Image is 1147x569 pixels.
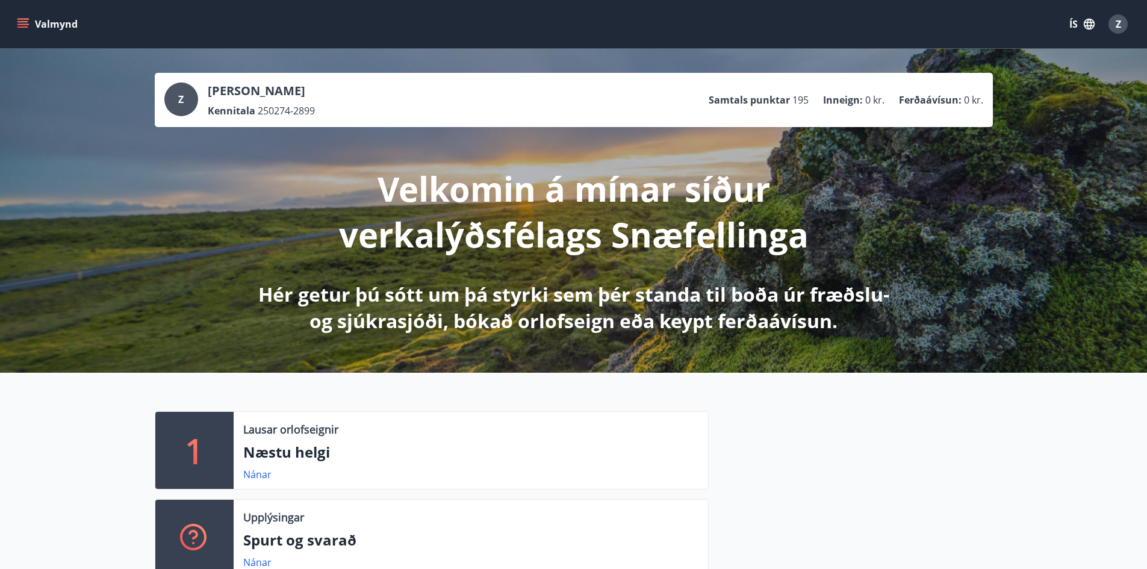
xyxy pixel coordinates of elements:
p: Ferðaávísun : [899,93,962,107]
button: menu [14,13,82,35]
p: Upplýsingar [243,509,304,525]
p: Hér getur þú sótt um þá styrki sem þér standa til boða úr fræðslu- og sjúkrasjóði, bókað orlofsei... [256,281,892,334]
span: 250274-2899 [258,104,315,117]
button: Z [1104,10,1133,39]
p: [PERSON_NAME] [208,82,315,99]
span: 0 kr. [964,93,983,107]
span: Z [1116,17,1121,31]
a: Nánar [243,468,272,481]
span: 0 kr. [865,93,884,107]
span: 195 [792,93,809,107]
p: Inneign : [823,93,863,107]
span: Z [178,93,184,106]
p: Lausar orlofseignir [243,421,338,437]
a: Nánar [243,556,272,569]
p: Spurt og svarað [243,530,698,550]
p: 1 [185,428,204,473]
button: ÍS [1063,13,1101,35]
p: Kennitala [208,104,255,117]
p: Næstu helgi [243,442,698,462]
p: Velkomin á mínar síður verkalýðsfélags Snæfellinga [256,166,892,257]
p: Samtals punktar [709,93,790,107]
